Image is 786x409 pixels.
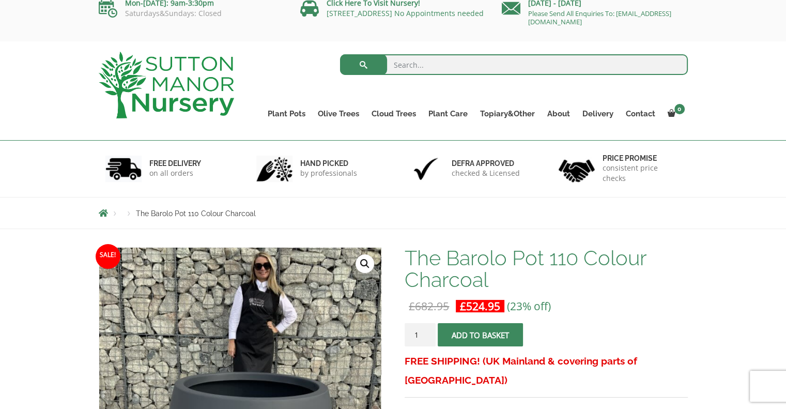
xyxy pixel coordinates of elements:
[661,107,688,121] a: 0
[105,156,142,182] img: 1.jpg
[96,244,120,269] span: Sale!
[603,163,681,184] p: consistent price checks
[528,9,671,26] a: Please Send All Enquiries To: [EMAIL_ADDRESS][DOMAIN_NAME]
[507,299,551,313] span: (23% off)
[340,54,688,75] input: Search...
[312,107,365,121] a: Olive Trees
[261,107,312,121] a: Plant Pots
[405,352,687,390] h3: FREE SHIPPING! (UK Mainland & covering parts of [GEOGRAPHIC_DATA])
[300,159,357,168] h6: hand picked
[149,159,201,168] h6: FREE DELIVERY
[405,247,687,291] h1: The Barolo Pot 110 Colour Charcoal
[300,168,357,178] p: by professionals
[474,107,541,121] a: Topiary&Other
[559,153,595,185] img: 4.jpg
[452,168,520,178] p: checked & Licensed
[674,104,685,114] span: 0
[460,299,500,313] bdi: 524.95
[620,107,661,121] a: Contact
[438,323,523,346] button: Add to basket
[603,154,681,163] h6: Price promise
[452,159,520,168] h6: Defra approved
[460,299,466,313] span: £
[256,156,292,182] img: 2.jpg
[99,9,285,18] p: Saturdays&Sundays: Closed
[99,209,688,217] nav: Breadcrumbs
[409,299,415,313] span: £
[149,168,201,178] p: on all orders
[422,107,474,121] a: Plant Care
[409,299,449,313] bdi: 682.95
[356,254,374,273] a: View full-screen image gallery
[365,107,422,121] a: Cloud Trees
[576,107,620,121] a: Delivery
[136,209,256,218] span: The Barolo Pot 110 Colour Charcoal
[327,8,484,18] a: [STREET_ADDRESS] No Appointments needed
[99,52,234,118] img: logo
[408,156,444,182] img: 3.jpg
[405,323,436,346] input: Product quantity
[541,107,576,121] a: About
